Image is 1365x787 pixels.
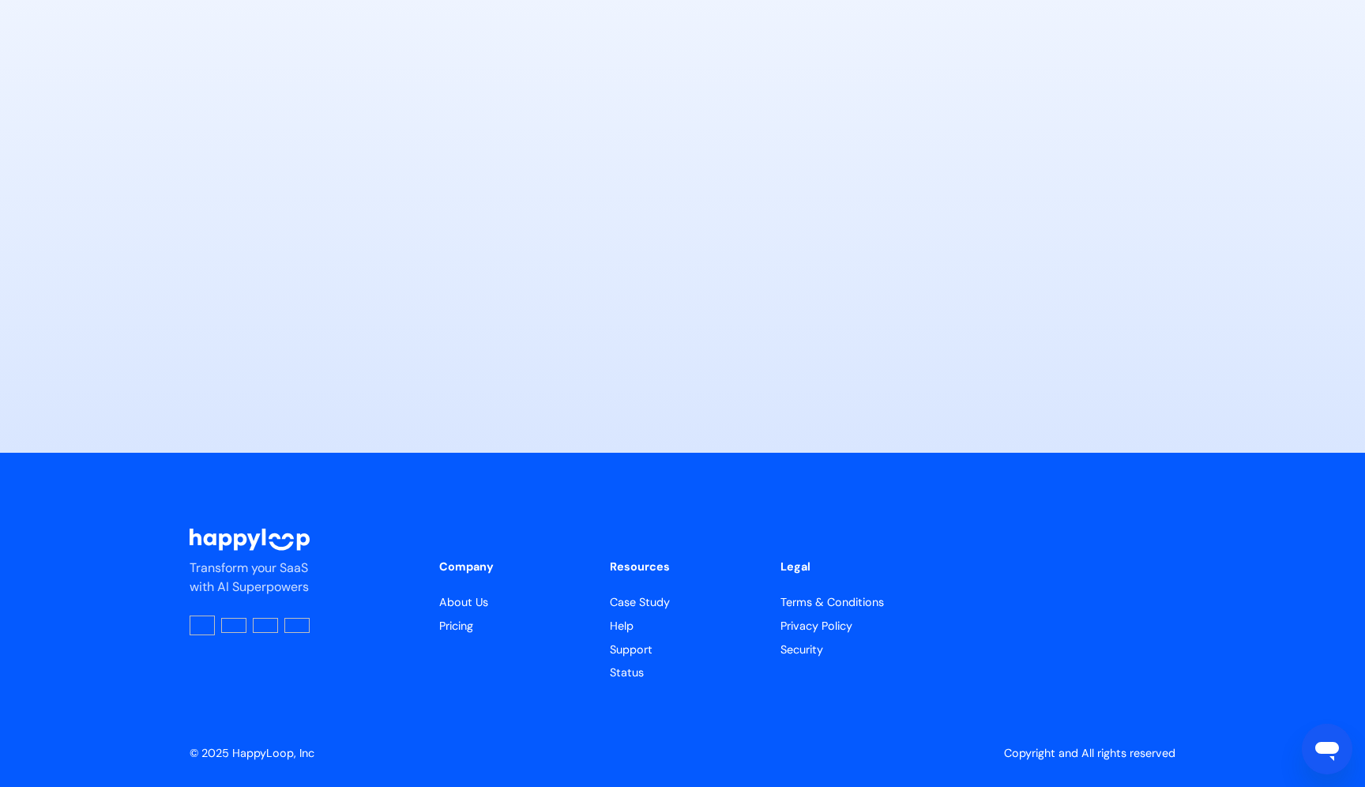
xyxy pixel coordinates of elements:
a: HappyLoop's Security Page [780,642,926,659]
a: Copyright and All rights reserved [1004,746,1175,760]
a: Read HappyLoop case studies [610,594,755,612]
a: HappyLoop's Terms & Conditions [780,594,926,612]
div: © 2025 HappyLoop, Inc [190,745,314,763]
a: Visit HappyLoop on LinkedIn [190,616,215,644]
a: View HappyLoop pricing plans [439,618,585,635]
div: Company [439,559,585,576]
a: Get help with HappyLoop [610,618,755,635]
p: Transform your SaaS with AI Superpowers [190,559,320,597]
div: Legal [780,559,926,576]
a: HappyLoop's Status [610,665,755,682]
a: Watch HappyLoop videos on YouTub [284,618,310,641]
a: Contact HappyLoop support [610,642,755,659]
a: HappyLoop's Privacy Policy [780,618,926,635]
a: Visit HappyLoop on Instagram [253,618,278,641]
a: Learn more about HappyLoop [439,594,585,612]
iframe: Button to launch messaging window [1302,724,1352,774]
a: Follow HappyLoop on Twitter [221,618,246,641]
div: Resources [610,559,755,576]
